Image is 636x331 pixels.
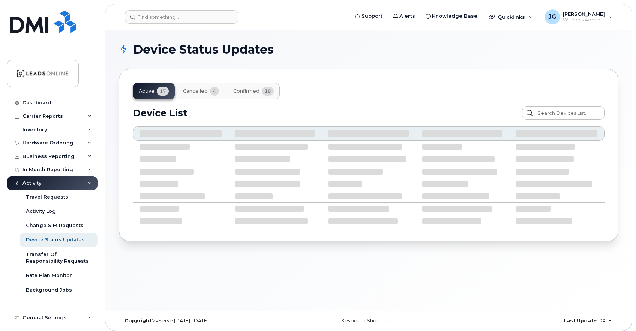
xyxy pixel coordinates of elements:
span: Device Status Updates [133,44,274,55]
span: 18 [262,87,274,96]
strong: Last Update [564,318,597,323]
input: Search Devices List... [522,106,604,120]
a: Keyboard Shortcuts [341,318,390,323]
strong: Copyright [124,318,151,323]
span: Confirmed [233,88,259,94]
div: MyServe [DATE]–[DATE] [119,318,285,324]
div: [DATE] [452,318,618,324]
span: 4 [210,87,219,96]
h2: Device List [133,107,187,119]
span: Cancelled [183,88,208,94]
